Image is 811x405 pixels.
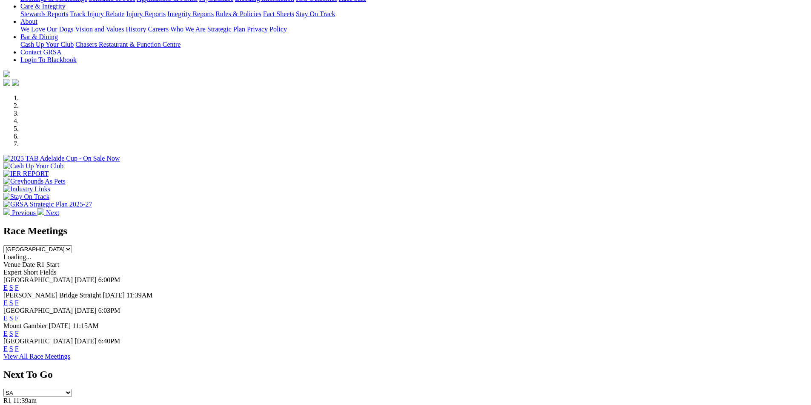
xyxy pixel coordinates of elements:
[167,10,214,17] a: Integrity Reports
[3,299,8,306] a: E
[15,314,19,322] a: F
[40,269,56,276] span: Fields
[72,322,99,329] span: 11:15AM
[3,292,101,299] span: [PERSON_NAME] Bridge Straight
[20,56,77,63] a: Login To Blackbook
[22,261,35,268] span: Date
[3,193,49,201] img: Stay On Track
[9,314,13,322] a: S
[3,201,92,208] img: GRSA Strategic Plan 2025-27
[3,330,8,337] a: E
[49,322,71,329] span: [DATE]
[3,253,31,261] span: Loading...
[75,276,97,283] span: [DATE]
[37,261,59,268] span: R1 Start
[296,10,335,17] a: Stay On Track
[3,79,10,86] img: facebook.svg
[20,10,808,18] div: Care & Integrity
[98,307,120,314] span: 6:03PM
[3,185,50,193] img: Industry Links
[70,10,124,17] a: Track Injury Rebate
[263,10,294,17] a: Fact Sheets
[3,284,8,291] a: E
[37,208,44,215] img: chevron-right-pager-white.svg
[3,337,73,345] span: [GEOGRAPHIC_DATA]
[3,178,66,185] img: Greyhounds As Pets
[75,41,181,48] a: Chasers Restaurant & Function Centre
[215,10,261,17] a: Rules & Policies
[15,299,19,306] a: F
[20,18,37,25] a: About
[3,155,120,162] img: 2025 TAB Adelaide Cup - On Sale Now
[3,322,47,329] span: Mount Gambier
[37,209,59,216] a: Next
[75,337,97,345] span: [DATE]
[3,276,73,283] span: [GEOGRAPHIC_DATA]
[98,337,120,345] span: 6:40PM
[20,25,73,33] a: We Love Our Dogs
[13,397,37,404] span: 11:39am
[9,345,13,352] a: S
[3,162,63,170] img: Cash Up Your Club
[20,41,808,48] div: Bar & Dining
[126,25,146,33] a: History
[3,71,10,77] img: logo-grsa-white.png
[3,353,70,360] a: View All Race Meetings
[15,330,19,337] a: F
[3,345,8,352] a: E
[15,284,19,291] a: F
[12,209,36,216] span: Previous
[20,41,74,48] a: Cash Up Your Club
[3,261,20,268] span: Venue
[15,345,19,352] a: F
[23,269,38,276] span: Short
[20,10,68,17] a: Stewards Reports
[20,48,61,56] a: Contact GRSA
[170,25,206,33] a: Who We Are
[3,208,10,215] img: chevron-left-pager-white.svg
[103,292,125,299] span: [DATE]
[75,25,124,33] a: Vision and Values
[20,3,66,10] a: Care & Integrity
[3,209,37,216] a: Previous
[3,225,808,237] h2: Race Meetings
[20,25,808,33] div: About
[247,25,287,33] a: Privacy Policy
[3,269,22,276] span: Expert
[75,307,97,314] span: [DATE]
[3,307,73,314] span: [GEOGRAPHIC_DATA]
[148,25,169,33] a: Careers
[126,292,153,299] span: 11:39AM
[3,170,49,178] img: IER REPORT
[3,314,8,322] a: E
[46,209,59,216] span: Next
[9,330,13,337] a: S
[9,284,13,291] a: S
[126,10,166,17] a: Injury Reports
[207,25,245,33] a: Strategic Plan
[20,33,58,40] a: Bar & Dining
[98,276,120,283] span: 6:00PM
[9,299,13,306] a: S
[12,79,19,86] img: twitter.svg
[3,369,808,380] h2: Next To Go
[3,397,11,404] span: R1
